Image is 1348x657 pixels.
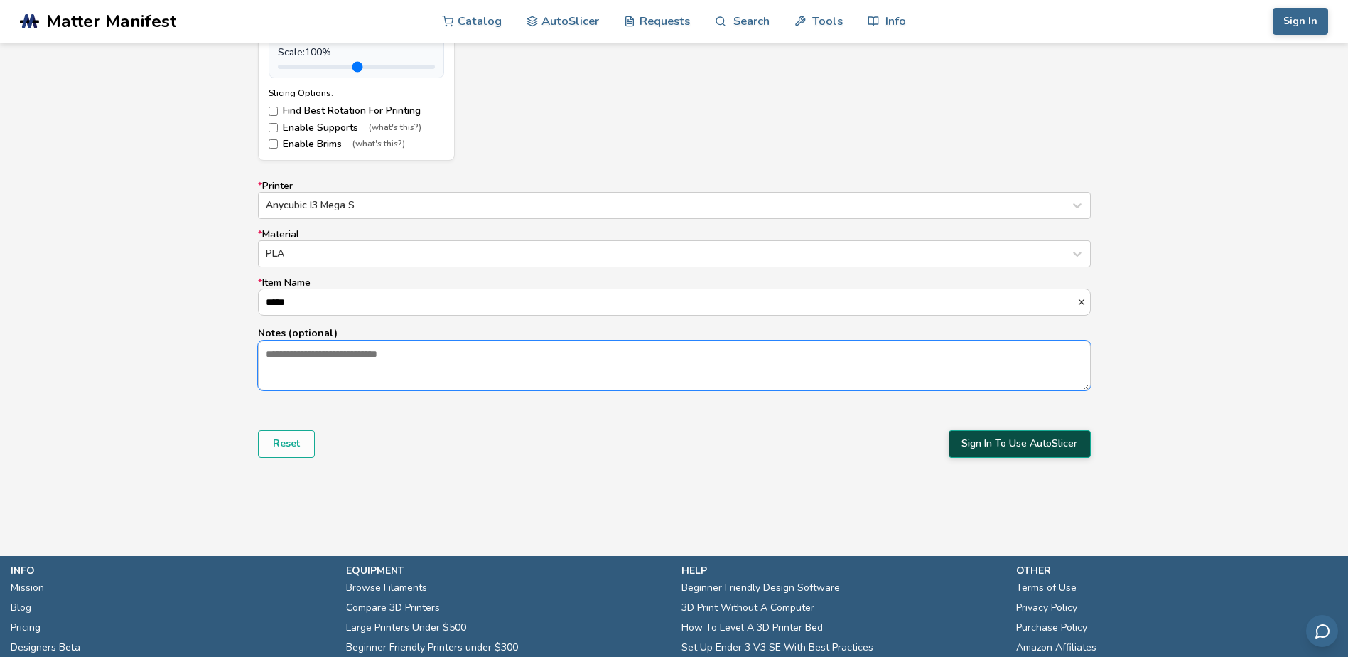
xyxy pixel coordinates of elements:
button: Send feedback via email [1306,615,1338,647]
span: (what's this?) [352,139,405,149]
a: Compare 3D Printers [346,598,440,618]
label: Enable Brims [269,139,444,150]
button: *Item Name [1077,297,1090,307]
span: (what's this?) [369,123,421,133]
label: Find Best Rotation For Printing [269,105,444,117]
button: Sign In [1273,8,1328,35]
a: Terms of Use [1016,578,1077,598]
label: Printer [258,181,1091,219]
button: Sign In To Use AutoSlicer [949,430,1091,457]
input: *Item Name [259,289,1077,315]
a: Privacy Policy [1016,598,1077,618]
label: Item Name [258,277,1091,316]
a: How To Level A 3D Printer Bed [681,618,823,638]
a: Blog [11,598,31,618]
div: Slicing Options: [269,88,444,98]
p: other [1016,563,1337,578]
button: Reset [258,430,315,457]
p: Notes (optional) [258,326,1091,341]
a: Mission [11,578,44,598]
input: Enable Brims(what's this?) [269,139,278,149]
textarea: Notes (optional) [259,341,1090,390]
input: Enable Supports(what's this?) [269,123,278,132]
input: Find Best Rotation For Printing [269,107,278,116]
label: Enable Supports [269,122,444,134]
span: Matter Manifest [46,11,176,31]
a: 3D Print Without A Computer [681,598,814,618]
p: help [681,563,1003,578]
span: Scale: 100 % [278,47,331,58]
a: Browse Filaments [346,578,427,598]
a: Large Printers Under $500 [346,618,466,638]
a: Purchase Policy [1016,618,1087,638]
p: info [11,563,332,578]
label: Material [258,229,1091,267]
p: equipment [346,563,667,578]
a: Pricing [11,618,41,638]
a: Beginner Friendly Design Software [681,578,840,598]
